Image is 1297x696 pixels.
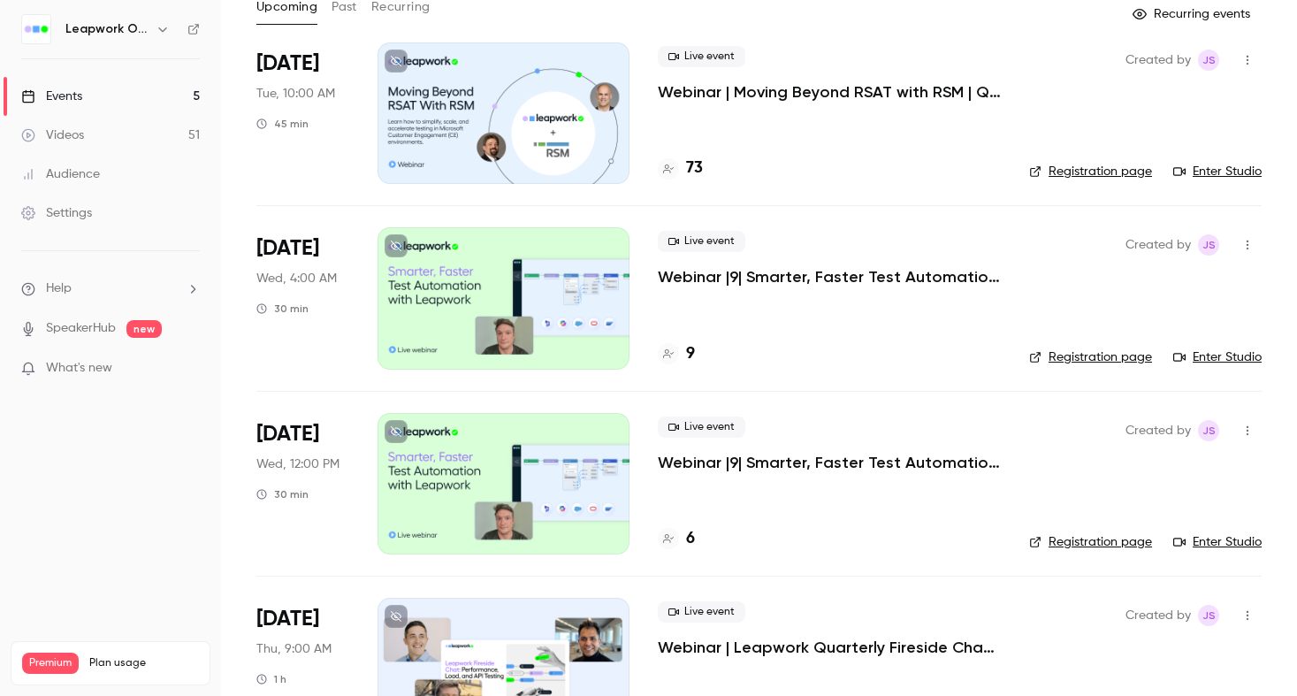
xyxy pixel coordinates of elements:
[256,117,309,131] div: 45 min
[1202,50,1216,71] span: JS
[256,420,319,448] span: [DATE]
[1029,348,1152,366] a: Registration page
[256,455,340,473] span: Wed, 12:00 PM
[658,46,745,67] span: Live event
[65,20,149,38] h6: Leapwork Online Event
[256,227,349,369] div: Sep 24 Wed, 10:00 AM (Europe/London)
[1029,163,1152,180] a: Registration page
[1198,420,1219,441] span: Jaynesh Singh
[21,126,84,144] div: Videos
[1125,605,1191,626] span: Created by
[46,279,72,298] span: Help
[256,487,309,501] div: 30 min
[256,413,349,555] div: Sep 24 Wed, 1:00 PM (America/New York)
[658,527,695,551] a: 6
[1198,50,1219,71] span: Jaynesh Singh
[21,165,100,183] div: Audience
[658,231,745,252] span: Live event
[46,359,112,378] span: What's new
[1125,420,1191,441] span: Created by
[1173,163,1262,180] a: Enter Studio
[658,601,745,623] span: Live event
[1125,234,1191,256] span: Created by
[46,319,116,338] a: SpeakerHub
[256,672,286,686] div: 1 h
[256,302,309,316] div: 30 min
[256,234,319,263] span: [DATE]
[22,653,79,674] span: Premium
[658,81,1001,103] a: Webinar | Moving Beyond RSAT with RSM | Q3 2025
[658,342,695,366] a: 9
[256,270,337,287] span: Wed, 4:00 AM
[179,361,200,377] iframe: Noticeable Trigger
[21,204,92,222] div: Settings
[1125,50,1191,71] span: Created by
[126,320,162,338] span: new
[256,42,349,184] div: Sep 23 Tue, 11:00 AM (America/New York)
[256,50,319,78] span: [DATE]
[21,88,82,105] div: Events
[686,527,695,551] h4: 6
[89,656,199,670] span: Plan usage
[21,279,200,298] li: help-dropdown-opener
[1173,533,1262,551] a: Enter Studio
[256,605,319,633] span: [DATE]
[1173,348,1262,366] a: Enter Studio
[658,157,703,180] a: 73
[256,85,335,103] span: Tue, 10:00 AM
[1202,420,1216,441] span: JS
[1198,605,1219,626] span: Jaynesh Singh
[22,15,50,43] img: Leapwork Online Event
[686,342,695,366] h4: 9
[658,266,1001,287] a: Webinar |9| Smarter, Faster Test Automation with Leapwork | EMEA | Q3 2025
[1198,234,1219,256] span: Jaynesh Singh
[658,452,1001,473] a: Webinar |9| Smarter, Faster Test Automation with Leapwork | [GEOGRAPHIC_DATA] | Q3 2025
[658,417,745,438] span: Live event
[1202,605,1216,626] span: JS
[1029,533,1152,551] a: Registration page
[1202,234,1216,256] span: JS
[658,637,1001,658] a: Webinar | Leapwork Quarterly Fireside Chat | Q3 2025
[686,157,703,180] h4: 73
[256,640,332,658] span: Thu, 9:00 AM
